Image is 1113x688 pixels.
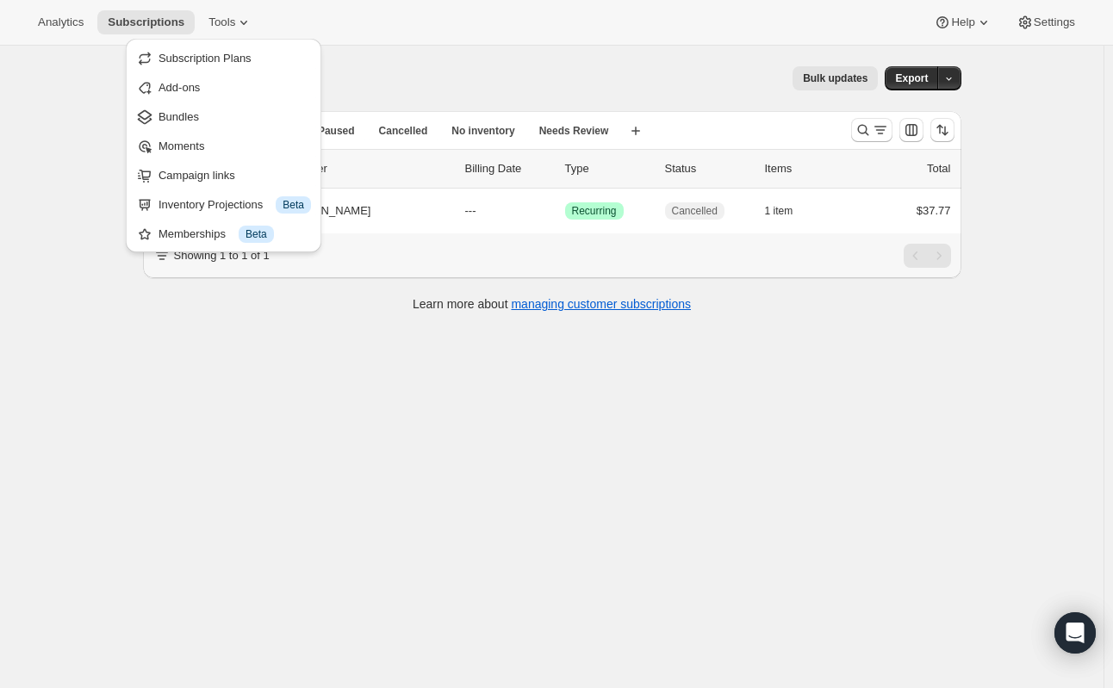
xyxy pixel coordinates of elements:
[159,139,204,152] span: Moments
[38,15,84,29] span: Analytics
[793,66,878,90] button: Bulk updates
[885,66,938,90] button: Export
[851,118,892,142] button: Search and filter results
[131,44,316,71] button: Subscription Plans
[131,161,316,189] button: Campaign links
[765,160,851,177] div: Items
[279,160,451,177] p: Customer
[179,199,951,223] div: 21399273658[PERSON_NAME]---SuccessRecurringCancelled1 item$37.77
[131,73,316,101] button: Add-ons
[97,10,195,34] button: Subscriptions
[159,81,200,94] span: Add-ons
[622,119,650,143] button: Create new view
[927,160,950,177] p: Total
[283,198,304,212] span: Beta
[198,10,263,34] button: Tools
[108,15,184,29] span: Subscriptions
[895,71,928,85] span: Export
[131,220,316,247] button: Memberships
[511,297,691,311] a: managing customer subscriptions
[159,110,199,123] span: Bundles
[951,15,974,29] span: Help
[318,124,355,138] span: Paused
[451,124,514,138] span: No inventory
[765,204,793,218] span: 1 item
[1034,15,1075,29] span: Settings
[159,196,311,214] div: Inventory Projections
[803,71,867,85] span: Bulk updates
[930,118,954,142] button: Sort the results
[572,204,617,218] span: Recurring
[159,226,311,243] div: Memberships
[379,124,428,138] span: Cancelled
[28,10,94,34] button: Analytics
[179,160,951,177] div: IDCustomerBilling DateTypeStatusItemsTotal
[208,15,235,29] span: Tools
[565,160,651,177] div: Type
[1054,612,1096,654] div: Open Intercom Messenger
[159,169,235,182] span: Campaign links
[923,10,1002,34] button: Help
[665,160,751,177] p: Status
[413,295,691,313] p: Learn more about
[917,204,951,217] span: $37.77
[672,204,718,218] span: Cancelled
[899,118,923,142] button: Customize table column order and visibility
[539,124,609,138] span: Needs Review
[246,227,267,241] span: Beta
[269,197,441,225] button: [PERSON_NAME]
[1006,10,1085,34] button: Settings
[765,199,812,223] button: 1 item
[159,52,252,65] span: Subscription Plans
[131,132,316,159] button: Moments
[904,244,951,268] nav: Pagination
[131,190,316,218] button: Inventory Projections
[131,102,316,130] button: Bundles
[465,204,476,217] span: ---
[465,160,551,177] p: Billing Date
